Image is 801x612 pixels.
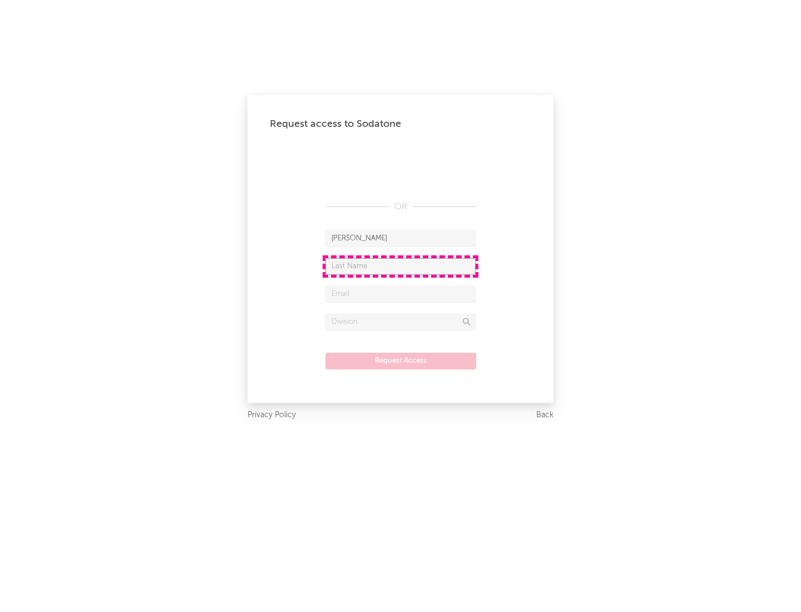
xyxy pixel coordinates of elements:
div: Request access to Sodatone [270,117,531,131]
input: First Name [325,230,476,247]
div: OR [325,200,476,214]
a: Privacy Policy [248,408,296,422]
a: Back [536,408,553,422]
button: Request Access [325,353,476,369]
input: Division [325,314,476,330]
input: Email [325,286,476,303]
input: Last Name [325,258,476,275]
